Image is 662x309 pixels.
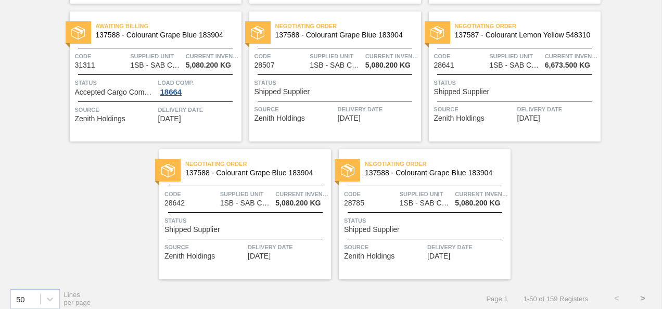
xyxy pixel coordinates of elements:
[341,164,354,177] img: status
[455,189,508,199] span: Current inventory
[254,114,305,122] span: Zenith Holdings
[71,26,85,40] img: status
[164,199,185,207] span: 28642
[254,78,418,88] span: Status
[130,61,182,69] span: 1SB - SAB Chamdor Brewery
[486,295,507,303] span: Page : 1
[254,88,310,96] span: Shipped Supplier
[310,51,363,61] span: Supplied Unit
[161,164,175,177] img: status
[62,11,241,141] a: statusAwaiting Billing137588 - Colourant Grape Blue 183904Code31311Supplied Unit1SB - SAB Chamdor...
[164,226,220,234] span: Shipped Supplier
[344,199,364,207] span: 28785
[275,21,421,31] span: Negotiating Order
[254,51,308,61] span: Code
[241,11,421,141] a: statusNegotiating Order137588 - Colourant Grape Blue 183904Code28507Supplied Unit1SB - SAB Chamdo...
[489,51,542,61] span: Supplied Unit
[430,26,444,40] img: status
[75,115,125,123] span: Zenith Holdings
[434,78,598,88] span: Status
[164,252,215,260] span: Zenith Holdings
[338,104,418,114] span: Delivery Date
[310,61,362,69] span: 1SB - SAB Chamdor Brewery
[130,51,183,61] span: Supplied Unit
[158,115,181,123] span: 09/04/2025
[524,295,588,303] span: 1 - 50 of 159 Registers
[75,51,128,61] span: Code
[344,189,397,199] span: Code
[16,294,25,303] div: 50
[365,61,411,69] span: 5,080.200 KG
[338,114,361,122] span: 09/04/2025
[434,114,485,122] span: Zenith Holdings
[185,169,323,177] span: 137588 - Colourant Grape Blue 183904
[331,149,511,279] a: statusNegotiating Order137588 - Colourant Grape Blue 183904Code28785Supplied Unit1SB - SAB Chamdo...
[400,199,452,207] span: 1SB - SAB Chamdor Brewery
[164,242,245,252] span: Source
[455,31,592,39] span: 137587 - Colourant Lemon Yellow 548310
[75,78,156,88] span: Status
[96,21,241,31] span: Awaiting Billing
[365,169,502,177] span: 137588 - Colourant Grape Blue 183904
[64,291,91,306] span: Lines per page
[365,159,511,169] span: Negotiating Order
[158,105,239,115] span: Delivery Date
[421,11,601,141] a: statusNegotiating Order137587 - Colourant Lemon Yellow 548310Code28641Supplied Unit1SB - SAB Cham...
[275,199,321,207] span: 5,080.200 KG
[517,114,540,122] span: 09/11/2025
[434,104,515,114] span: Source
[158,78,239,96] a: Load Comp.18664
[365,51,418,61] span: Current inventory
[517,104,598,114] span: Delivery Date
[248,242,328,252] span: Delivery Date
[220,189,273,199] span: Supplied Unit
[248,252,271,260] span: 09/11/2025
[75,105,156,115] span: Source
[164,215,328,226] span: Status
[185,159,331,169] span: Negotiating Order
[344,252,394,260] span: Zenith Holdings
[344,242,425,252] span: Source
[434,61,454,69] span: 28641
[75,61,95,69] span: 31311
[96,31,233,39] span: 137588 - Colourant Grape Blue 183904
[158,88,184,96] div: 18664
[427,252,450,260] span: 09/11/2025
[344,226,400,234] span: Shipped Supplier
[455,199,500,207] span: 5,080.200 KG
[434,51,487,61] span: Code
[186,61,231,69] span: 5,080.200 KG
[164,189,218,199] span: Code
[455,21,601,31] span: Negotiating Order
[400,189,453,199] span: Supplied Unit
[251,26,264,40] img: status
[254,104,335,114] span: Source
[158,78,239,88] span: Load Comp.
[75,88,156,96] span: Accepted Cargo Composition
[220,199,272,207] span: 1SB - SAB Chamdor Brewery
[344,215,508,226] span: Status
[275,31,413,39] span: 137588 - Colourant Grape Blue 183904
[275,189,328,199] span: Current inventory
[186,51,239,61] span: Current inventory
[489,61,541,69] span: 1SB - SAB Chamdor Brewery
[545,51,598,61] span: Current inventory
[151,149,331,279] a: statusNegotiating Order137588 - Colourant Grape Blue 183904Code28642Supplied Unit1SB - SAB Chamdo...
[434,88,490,96] span: Shipped Supplier
[545,61,590,69] span: 6,673.500 KG
[254,61,275,69] span: 28507
[427,242,508,252] span: Delivery Date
